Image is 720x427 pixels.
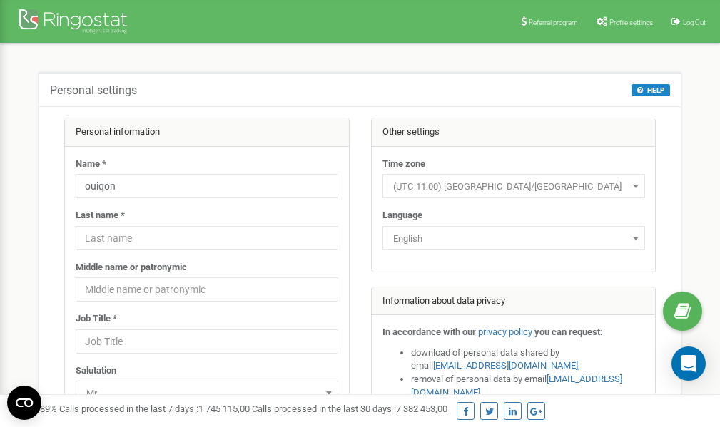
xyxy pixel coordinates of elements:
[76,312,117,326] label: Job Title *
[252,403,447,414] span: Calls processed in the last 30 days :
[50,84,137,97] h5: Personal settings
[382,158,425,171] label: Time zone
[65,118,349,147] div: Personal information
[76,174,338,198] input: Name
[76,209,125,222] label: Last name *
[382,174,645,198] span: (UTC-11:00) Pacific/Midway
[382,209,422,222] label: Language
[411,346,645,373] li: download of personal data shared by email ,
[632,84,670,96] button: HELP
[372,118,656,147] div: Other settings
[76,277,338,302] input: Middle name or patronymic
[198,403,250,414] u: 1 745 115,00
[7,386,41,420] button: Open CMP widget
[411,373,645,399] li: removal of personal data by email ,
[671,346,706,381] div: Open Intercom Messenger
[76,226,338,250] input: Last name
[76,158,106,171] label: Name *
[382,326,476,337] strong: In accordance with our
[372,287,656,316] div: Information about data privacy
[76,364,116,378] label: Salutation
[81,384,333,403] span: Mr.
[529,19,578,26] span: Referral program
[478,326,532,337] a: privacy policy
[396,403,447,414] u: 7 382 453,00
[382,226,645,250] span: English
[683,19,706,26] span: Log Out
[534,326,603,337] strong: you can request:
[76,261,187,274] label: Middle name or patronymic
[387,229,640,249] span: English
[76,381,338,405] span: Mr.
[609,19,653,26] span: Profile settings
[76,329,338,354] input: Job Title
[387,177,640,197] span: (UTC-11:00) Pacific/Midway
[433,360,578,371] a: [EMAIL_ADDRESS][DOMAIN_NAME]
[59,403,250,414] span: Calls processed in the last 7 days :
